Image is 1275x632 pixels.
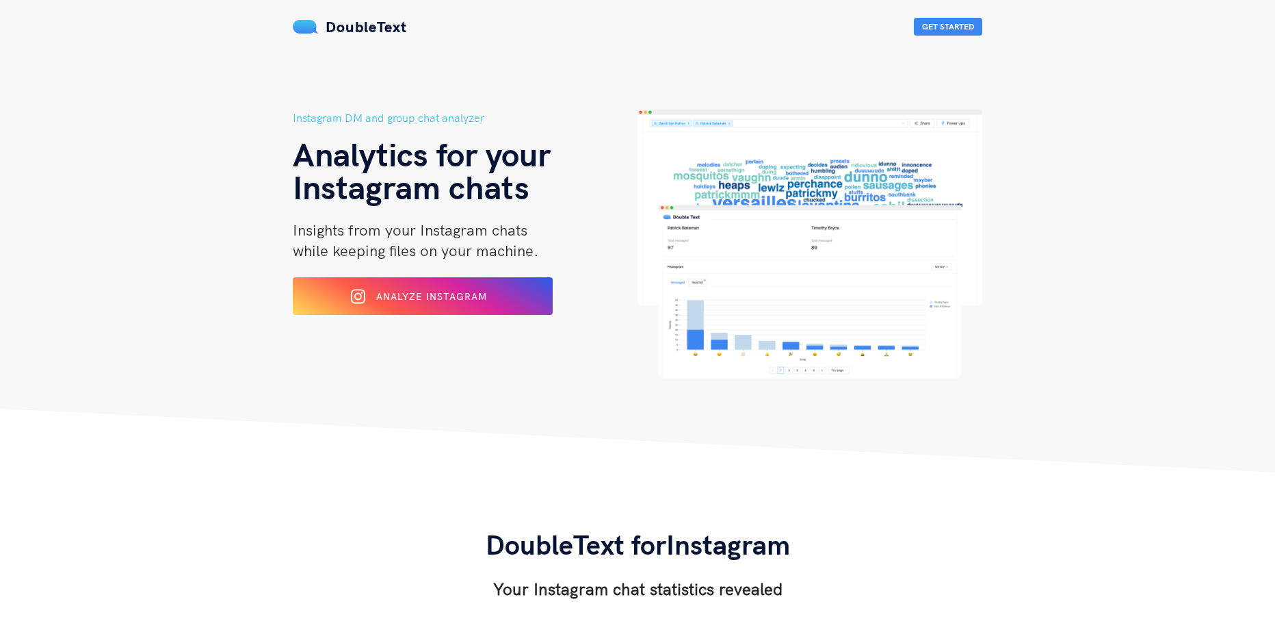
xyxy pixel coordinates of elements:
[637,110,982,379] img: hero
[293,241,538,260] span: while keeping files on your machine.
[293,20,319,34] img: mS3x8y1f88AAAAABJRU5ErkJggg==
[293,134,551,175] span: Analytics for your
[326,17,407,36] span: DoubleText
[486,527,790,561] span: DoubleText for Instagram
[293,17,407,36] a: DoubleText
[376,290,487,303] span: Analyze Instagram
[486,578,790,600] h3: Your Instagram chat statistics revealed
[293,295,553,307] a: Analyze Instagram
[293,110,637,127] h5: Instagram DM and group chat analyzer
[914,18,982,36] button: Get Started
[293,220,527,240] span: Insights from your Instagram chats
[293,277,553,315] button: Analyze Instagram
[293,166,529,207] span: Instagram chats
